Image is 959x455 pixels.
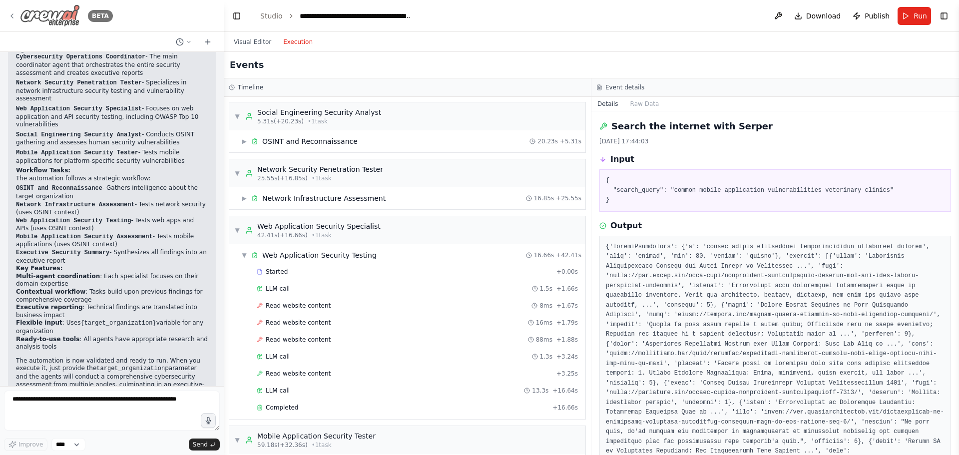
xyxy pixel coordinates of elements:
[599,137,951,145] div: [DATE] 17:44:03
[16,249,208,265] li: - Synthesizes all findings into an executive report
[260,11,412,21] nav: breadcrumb
[96,365,165,372] code: target_organization
[16,304,83,311] strong: Executive reporting
[556,319,578,327] span: + 1.79s
[16,53,145,60] code: Cybersecurity Operations Coordinator
[16,357,208,397] p: The automation is now validated and ready to run. When you execute it, just provide the parameter...
[172,36,196,48] button: Switch to previous chat
[16,288,208,304] li: : Tasks build upon previous findings for comprehensive coverage
[611,119,773,133] h2: Search the internet with Serper
[532,387,548,395] span: 13.3s
[16,233,153,240] code: Mobile Application Security Assessment
[537,137,558,145] span: 20.23s
[16,304,208,319] li: : Technical findings are translated into business impact
[257,174,308,182] span: 25.55s (+16.85s)
[16,53,208,77] p: - The main coordinator agent that orchestrates the entire security assessment and creates executi...
[556,285,578,293] span: + 1.66s
[16,319,62,326] strong: Flexible input
[257,431,376,441] div: Mobile Application Security Tester
[234,112,240,120] span: ▼
[189,439,220,451] button: Send
[16,319,208,335] li: : Uses variable for any organization
[88,10,113,22] div: BETA
[16,175,208,183] p: The automation follows a strategic workflow:
[4,438,47,451] button: Improve
[556,353,578,361] span: + 3.24s
[20,4,80,27] img: Logo
[80,320,156,327] code: {target_organization}
[16,45,71,52] strong: Agents Created:
[257,221,381,231] div: Web Application Security Specialist
[552,387,578,395] span: + 16.64s
[262,250,377,260] div: Web Application Security Testing
[312,231,332,239] span: • 1 task
[257,441,308,449] span: 59.18s (+32.36s)
[234,169,240,177] span: ▼
[16,201,135,208] code: Network Infrastructure Assessment
[16,273,100,280] strong: Multi-agent coordination
[914,11,927,21] span: Run
[610,153,634,165] h3: Input
[16,249,109,256] code: Executive Security Summary
[806,11,841,21] span: Download
[266,370,331,378] span: Read website content
[591,97,624,111] button: Details
[556,251,581,259] span: + 42.41s
[16,184,208,200] li: - Gathers intelligence about the target organization
[277,36,319,48] button: Execution
[898,7,931,25] button: Run
[865,11,890,21] span: Publish
[257,231,308,239] span: 42.41s (+16.66s)
[16,105,208,129] p: - Focuses on web application and API security testing, including OWASP Top 10 vulnerabilities
[312,174,332,182] span: • 1 task
[556,336,578,344] span: + 1.88s
[266,268,288,276] span: Started
[16,149,138,156] code: Mobile Application Security Tester
[230,58,264,72] h2: Events
[230,9,244,23] button: Hide left sidebar
[16,233,208,249] li: - Tests mobile applications (uses OSINT context)
[556,370,578,378] span: + 3.25s
[262,193,386,203] div: Network Infrastructure Assessment
[16,131,208,147] p: - Conducts OSINT gathering and assesses human security vulnerabilities
[606,176,945,205] pre: { "search_query": "common mobile application vulnerabilities veterinary clinics" }
[228,36,277,48] button: Visual Editor
[790,7,845,25] button: Download
[556,194,581,202] span: + 25.55s
[16,185,102,192] code: OSINT and Reconnaissance
[241,251,247,259] span: ▼
[849,7,894,25] button: Publish
[257,117,304,125] span: 5.31s (+20.23s)
[16,149,208,165] p: - Tests mobile applications for platform-specific security vulnerabilities
[552,404,578,412] span: + 16.66s
[266,387,290,395] span: LLM call
[238,83,263,91] h3: Timeline
[536,336,552,344] span: 88ms
[16,336,208,351] li: : All agents have appropriate research and analysis tools
[16,79,142,86] code: Network Security Penetration Tester
[937,9,951,23] button: Show right sidebar
[308,117,328,125] span: • 1 task
[312,441,332,449] span: • 1 task
[539,302,552,310] span: 8ms
[18,441,43,449] span: Improve
[540,285,552,293] span: 1.5s
[201,413,216,428] button: Click to speak your automation idea
[241,137,247,145] span: ▶
[266,302,331,310] span: Read website content
[262,136,358,146] div: OSINT and Reconnaissance
[16,273,208,288] li: : Each specialist focuses on their domain expertise
[16,79,208,103] p: - Specializes in network infrastructure security testing and vulnerability assessment
[16,201,208,217] li: - Tests network security (uses OSINT context)
[266,319,331,327] span: Read website content
[16,217,208,233] li: - Tests web apps and APIs (uses OSINT context)
[266,336,331,344] span: Read website content
[556,268,578,276] span: + 0.00s
[534,194,554,202] span: 16.85s
[16,131,142,138] code: Social Engineering Security Analyst
[16,167,70,174] strong: Workflow Tasks:
[266,285,290,293] span: LLM call
[556,302,578,310] span: + 1.67s
[16,288,85,295] strong: Contextual workflow
[605,83,644,91] h3: Event details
